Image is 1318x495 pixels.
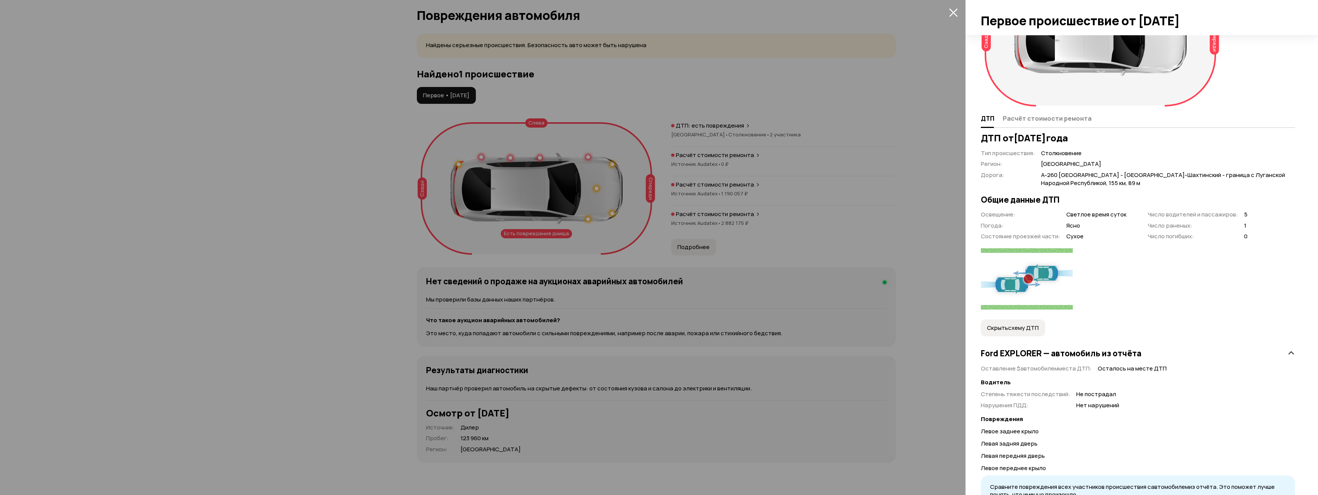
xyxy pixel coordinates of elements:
span: [GEOGRAPHIC_DATA] [1041,160,1289,168]
span: Погода : [981,221,1003,229]
h3: Ford EXPLORER — автомобиль из отчёта [981,348,1141,358]
span: Тип происшествия : [981,149,1035,157]
span: Регион : [981,160,1002,168]
button: закрыть [947,6,959,18]
div: Спереди [1210,26,1219,55]
span: Степень тяжести последствий : [981,390,1070,398]
strong: Водитель [981,378,1011,386]
span: Расчёт стоимости ремонта [1003,115,1092,122]
span: Скрыть схему ДТП [987,324,1039,332]
span: 0 [1244,233,1248,241]
span: 1 [1244,222,1248,230]
span: Осталось на месте ДТП [1098,365,1167,373]
span: Нарушения ПДД : [981,401,1028,409]
span: Число раненых : [1148,221,1192,229]
p: Левая передняя дверь [981,452,1295,460]
strong: Повреждения [981,415,1023,423]
button: Скрытьсхему ДТП [981,320,1045,336]
span: 5 [1244,211,1248,219]
span: Нет нарушений [1076,402,1119,410]
p: Левое переднее крыло [981,464,1295,472]
p: Левая задняя дверь [981,439,1295,448]
p: Левое заднее крыло [981,427,1295,436]
span: Ясно [1066,222,1126,230]
span: А-260 [GEOGRAPHIC_DATA] - [GEOGRAPHIC_DATA]-Шахтинский - граница с Луганской Народной Республикой... [1041,171,1289,187]
span: Освещение : [981,210,1015,218]
span: Оставление $ автомобилем места ДТП : [981,364,1092,372]
span: ДТП [981,115,994,122]
div: Сзади [982,29,991,51]
span: Число погибших : [1148,232,1194,240]
span: Не пострадал [1076,390,1119,398]
span: Столкновение [1041,149,1289,157]
span: Состояние проезжей части : [981,232,1060,240]
h3: ДТП от [DATE] года [981,133,1295,143]
h3: Общие данные ДТП [981,195,1295,205]
span: Число водителей и пассажиров : [1148,210,1238,218]
img: Схема ДТП [981,248,1073,310]
span: Светлое время суток [1066,211,1126,219]
span: Дорога : [981,171,1004,179]
span: Сухое [1066,233,1126,241]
